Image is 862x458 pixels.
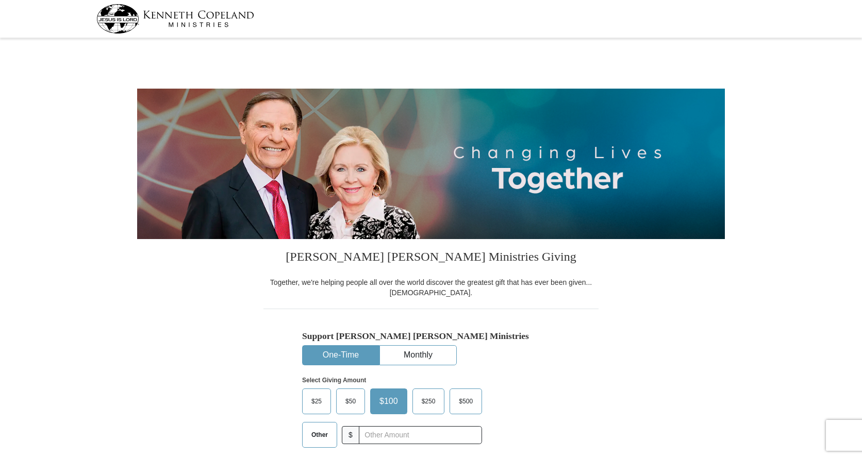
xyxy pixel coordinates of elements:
[263,239,599,277] h3: [PERSON_NAME] [PERSON_NAME] Ministries Giving
[96,4,254,33] img: kcm-header-logo.svg
[359,426,482,444] input: Other Amount
[302,331,560,342] h5: Support [PERSON_NAME] [PERSON_NAME] Ministries
[263,277,599,298] div: Together, we're helping people all over the world discover the greatest gift that has ever been g...
[340,394,361,409] span: $50
[454,394,478,409] span: $500
[380,346,456,365] button: Monthly
[374,394,403,409] span: $100
[417,394,441,409] span: $250
[303,346,379,365] button: One-Time
[342,426,359,444] span: $
[306,427,333,443] span: Other
[302,377,366,384] strong: Select Giving Amount
[306,394,327,409] span: $25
